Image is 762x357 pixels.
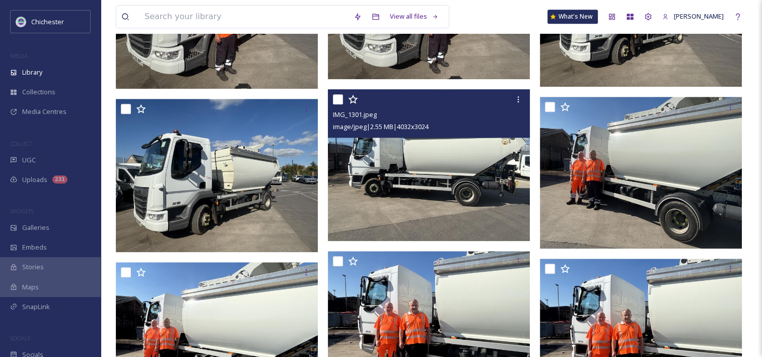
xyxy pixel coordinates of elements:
span: image/jpeg | 2.55 MB | 4032 x 3024 [333,122,429,131]
span: [PERSON_NAME] [674,12,724,21]
span: MEDIA [10,52,28,59]
input: Search your library [140,6,349,28]
span: UGC [22,155,36,165]
a: [PERSON_NAME] [657,7,729,26]
span: Maps [22,282,39,292]
span: WIDGETS [10,207,33,215]
img: Logo_of_Chichester_District_Council.png [16,17,26,27]
span: Library [22,68,42,77]
img: IMG_1301.jpeg [328,89,530,241]
span: Galleries [22,223,49,232]
a: View all files [385,7,444,26]
img: IMG_1300.jpeg [116,99,320,253]
span: Embeds [22,243,47,252]
span: IMG_1301.jpeg [333,110,377,119]
span: Collections [22,87,55,97]
span: Chichester [31,17,64,26]
span: Stories [22,262,44,272]
span: Media Centres [22,107,66,116]
img: IMG_1302.jpeg [540,97,742,249]
span: SOCIALS [10,334,30,342]
span: SnapLink [22,302,50,312]
div: 231 [52,175,67,184]
span: COLLECT [10,140,32,147]
span: Uploads [22,175,47,185]
a: What's New [547,10,598,24]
